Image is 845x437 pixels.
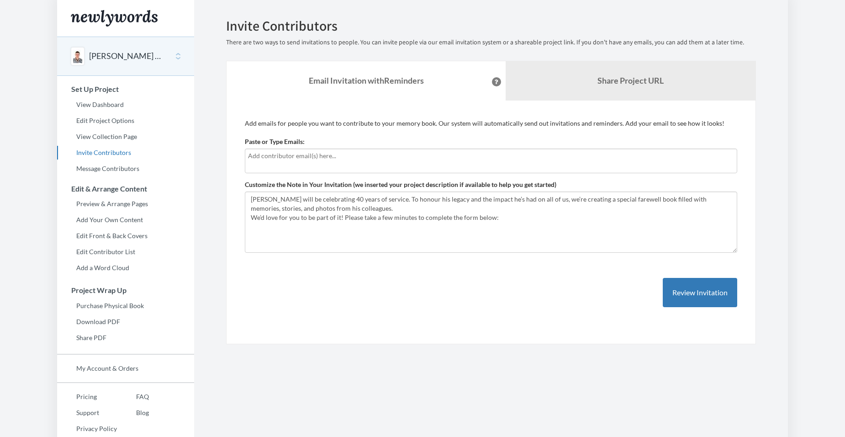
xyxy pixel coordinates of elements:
a: Preview & Arrange Pages [57,197,194,211]
a: FAQ [117,390,149,404]
label: Customize the Note in Your Invitation (we inserted your project description if available to help ... [245,180,556,189]
textarea: [PERSON_NAME] will be celebrating 40 years of service. To honour his legacy and the impact he’s h... [245,192,737,253]
img: Newlywords logo [71,10,158,27]
a: Edit Project Options [57,114,194,128]
a: Download PDF [57,315,194,329]
a: Privacy Policy [57,422,117,436]
button: Review Invitation [663,278,737,308]
p: Add emails for people you want to contribute to your memory book. Our system will automatically s... [245,119,737,128]
a: Blog [117,406,149,420]
h3: Edit & Arrange Content [58,185,194,193]
button: [PERSON_NAME] 40 Year Service Anniversary [89,50,163,62]
a: Invite Contributors [57,146,194,160]
p: There are two ways to send invitations to people. You can invite people via our email invitation ... [226,38,756,47]
a: Purchase Physical Book [57,299,194,313]
h3: Set Up Project [58,85,194,93]
a: Message Contributors [57,162,194,176]
h2: Invite Contributors [226,18,756,33]
b: Share Project URL [597,75,664,85]
a: Add Your Own Content [57,213,194,227]
a: Add a Word Cloud [57,261,194,275]
a: Edit Front & Back Covers [57,229,194,243]
h3: Project Wrap Up [58,286,194,294]
a: Share PDF [57,331,194,345]
label: Paste or Type Emails: [245,137,305,146]
a: Support [57,406,117,420]
a: View Collection Page [57,130,194,144]
strong: Email Invitation with Reminders [309,75,424,85]
a: Pricing [57,390,117,404]
input: Add contributor email(s) here... [248,151,734,161]
a: My Account & Orders [57,362,194,375]
a: View Dashboard [57,98,194,112]
a: Edit Contributor List [57,245,194,259]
